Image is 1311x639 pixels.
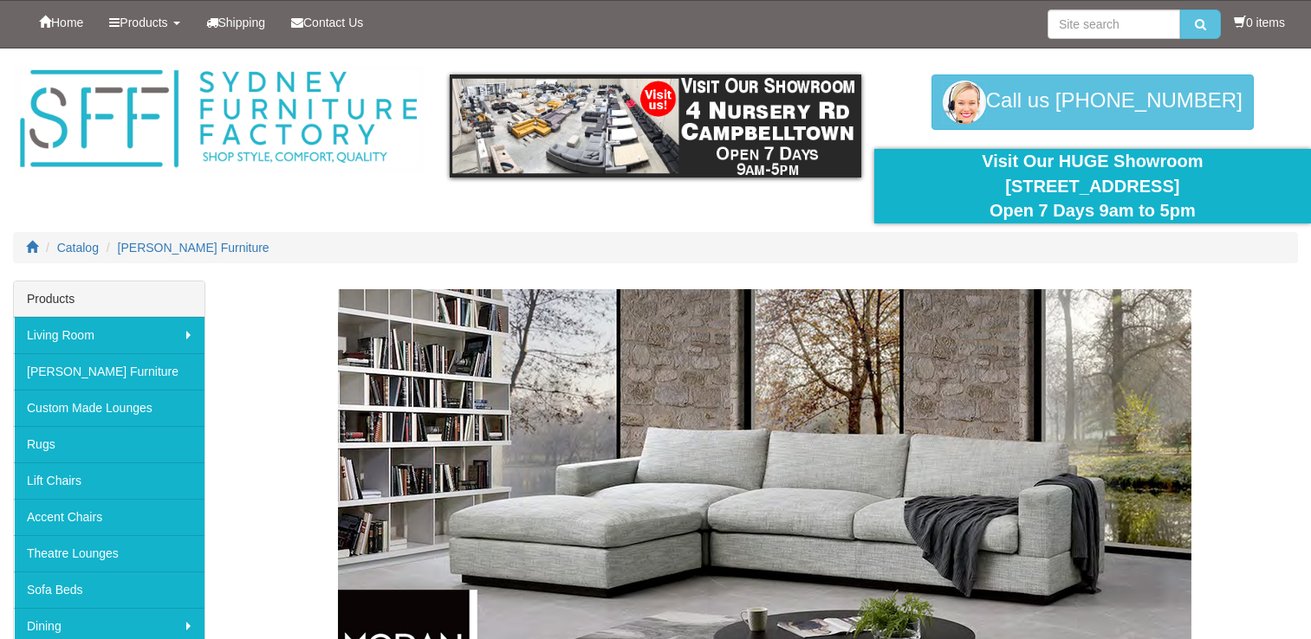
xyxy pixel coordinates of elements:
[1234,14,1285,31] li: 0 items
[1048,10,1180,39] input: Site search
[14,426,204,462] a: Rugs
[218,16,266,29] span: Shipping
[57,241,99,255] a: Catalog
[193,1,279,44] a: Shipping
[14,462,204,499] a: Lift Chairs
[14,535,204,571] a: Theatre Lounges
[303,16,363,29] span: Contact Us
[278,1,376,44] a: Contact Us
[14,317,204,353] a: Living Room
[14,571,204,608] a: Sofa Beds
[14,499,204,535] a: Accent Chairs
[13,66,424,172] img: Sydney Furniture Factory
[96,1,192,44] a: Products
[26,1,96,44] a: Home
[14,390,204,426] a: Custom Made Lounges
[51,16,83,29] span: Home
[14,281,204,317] div: Products
[450,74,860,177] img: showroom.gif
[120,16,167,29] span: Products
[887,149,1298,223] div: Visit Our HUGE Showroom [STREET_ADDRESS] Open 7 Days 9am to 5pm
[14,353,204,390] a: [PERSON_NAME] Furniture
[118,241,269,255] a: [PERSON_NAME] Furniture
